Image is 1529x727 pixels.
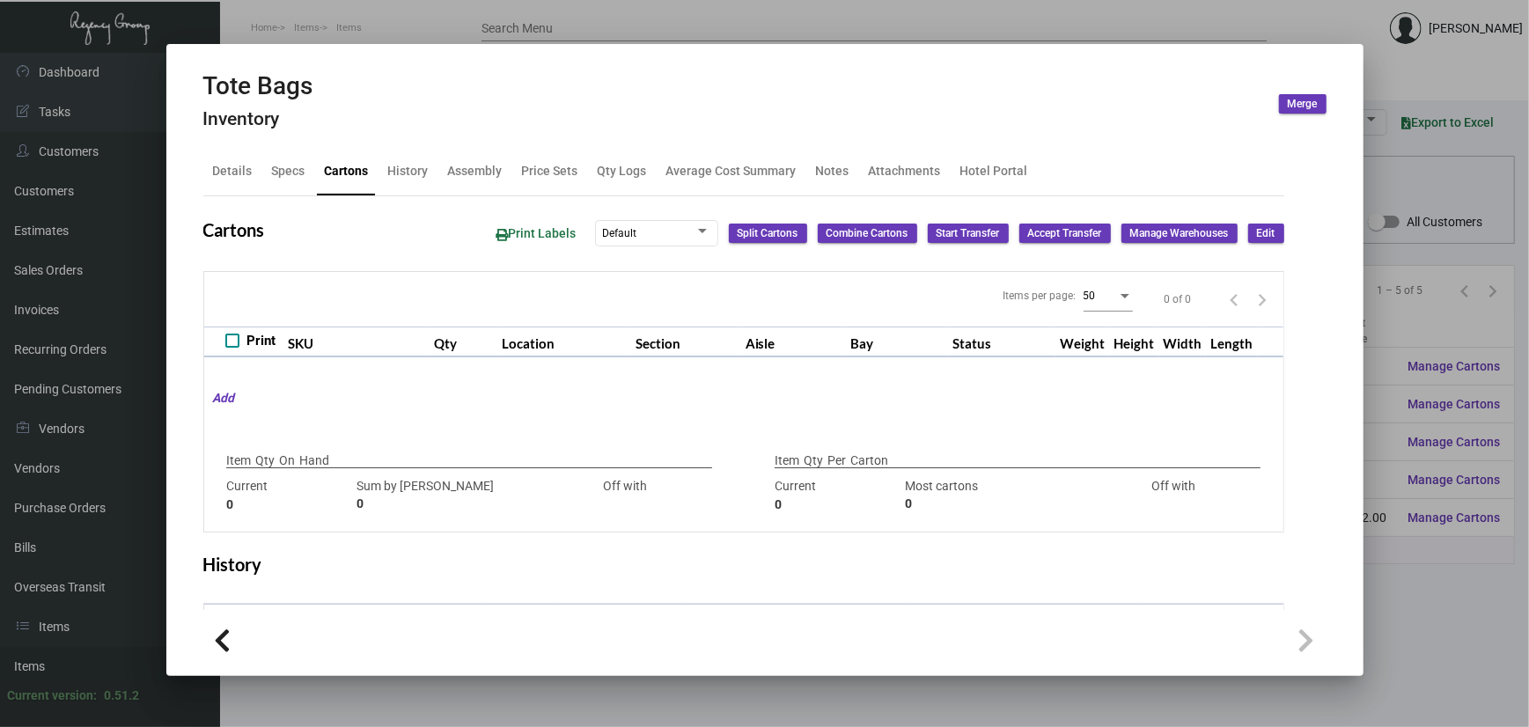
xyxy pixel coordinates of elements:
p: Item [226,452,251,470]
th: Qty [1140,605,1283,635]
div: Sum by [PERSON_NAME] [357,477,555,514]
div: Hotel Portal [960,162,1028,180]
div: History [388,162,429,180]
div: Cartons [325,162,369,180]
th: Width [1158,327,1206,357]
button: Accept Transfer [1019,224,1111,243]
th: Qty [430,327,496,357]
span: Print [246,330,276,351]
span: Print Labels [496,226,577,240]
button: Start Transfer [928,224,1009,243]
h4: Inventory [203,108,313,130]
th: Location [497,327,631,357]
p: Item [775,452,799,470]
div: Current version: [7,687,97,705]
div: Most cartons [905,477,1104,514]
span: Edit [1257,226,1275,241]
th: Event [553,605,683,635]
div: 0.51.2 [104,687,139,705]
button: Manage Warehouses [1121,224,1238,243]
button: Next page [1248,285,1276,313]
button: Split Cartons [729,224,807,243]
div: Assembly [448,162,503,180]
p: On [279,452,295,470]
button: Edit [1248,224,1284,243]
p: Carton [850,452,888,470]
th: Date [204,605,366,635]
div: Attachments [869,162,941,180]
th: Status [948,327,1056,357]
th: Section [631,327,741,357]
button: Print Labels [482,217,591,250]
button: Merge [1279,94,1327,114]
p: Per [827,452,846,470]
button: Combine Cartons [818,224,917,243]
th: Bay [846,327,948,357]
button: Previous page [1220,285,1248,313]
h2: Tote Bags [203,71,313,101]
p: Qty [255,452,275,470]
th: Description [908,605,1140,635]
th: To [485,605,553,635]
th: Weight [1055,327,1109,357]
span: Combine Cartons [827,226,908,241]
th: Length [1206,327,1257,357]
mat-hint: Add [204,389,235,408]
div: Price Sets [522,162,578,180]
th: Height [1109,327,1158,357]
p: Qty [804,452,823,470]
div: Current [775,477,896,514]
div: Current [226,477,348,514]
span: Accept Transfer [1028,226,1102,241]
th: Aisle [741,327,846,357]
span: 50 [1084,290,1096,302]
div: Qty Logs [598,162,647,180]
span: Split Cartons [738,226,798,241]
span: Manage Warehouses [1130,226,1229,241]
div: Items per page: [1003,288,1077,304]
th: SKU [283,327,430,357]
div: Notes [816,162,849,180]
h2: History [203,554,262,575]
h2: Cartons [203,219,265,240]
span: Start Transfer [937,226,1000,241]
div: Specs [272,162,305,180]
mat-select: Items per page: [1084,289,1133,303]
div: Off with [564,477,686,514]
th: From [365,605,485,635]
div: 0 of 0 [1165,291,1192,307]
th: Entered By [683,605,908,635]
p: Hand [299,452,329,470]
span: Merge [1288,97,1318,112]
span: Default [603,227,637,239]
div: Details [213,162,253,180]
div: Off with [1113,477,1234,514]
div: Average Cost Summary [666,162,797,180]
